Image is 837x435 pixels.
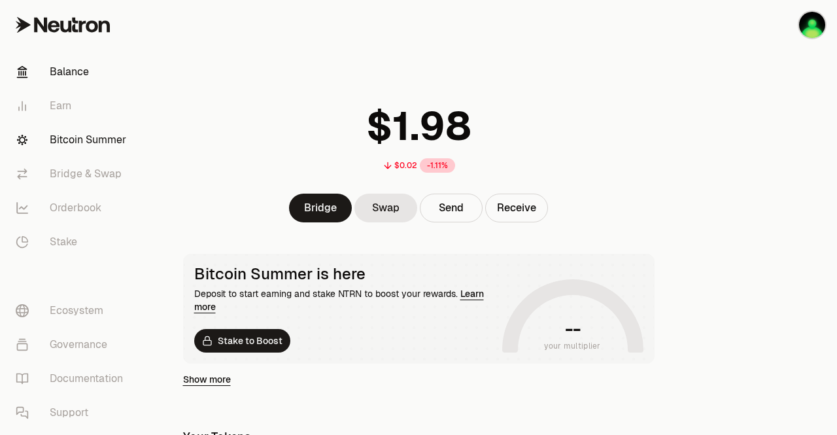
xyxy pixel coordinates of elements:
a: Governance [5,328,141,362]
div: $0.02 [394,160,417,171]
a: Bridge & Swap [5,157,141,191]
a: Orderbook [5,191,141,225]
a: Ecosystem [5,294,141,328]
div: Bitcoin Summer is here [194,265,497,283]
a: Documentation [5,362,141,396]
a: Support [5,396,141,430]
a: Balance [5,55,141,89]
a: Show more [183,373,231,386]
a: Earn [5,89,141,123]
a: Stake [5,225,141,259]
div: -1.11% [420,158,455,173]
a: Bitcoin Summer [5,123,141,157]
a: Bridge [289,194,352,222]
a: Stake to Boost [194,329,290,353]
h1: -- [565,319,580,339]
span: your multiplier [544,339,601,353]
a: Swap [354,194,417,222]
img: trading [799,12,825,38]
div: Deposit to start earning and stake NTRN to boost your rewards. [194,287,497,313]
button: Receive [485,194,548,222]
button: Send [420,194,483,222]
